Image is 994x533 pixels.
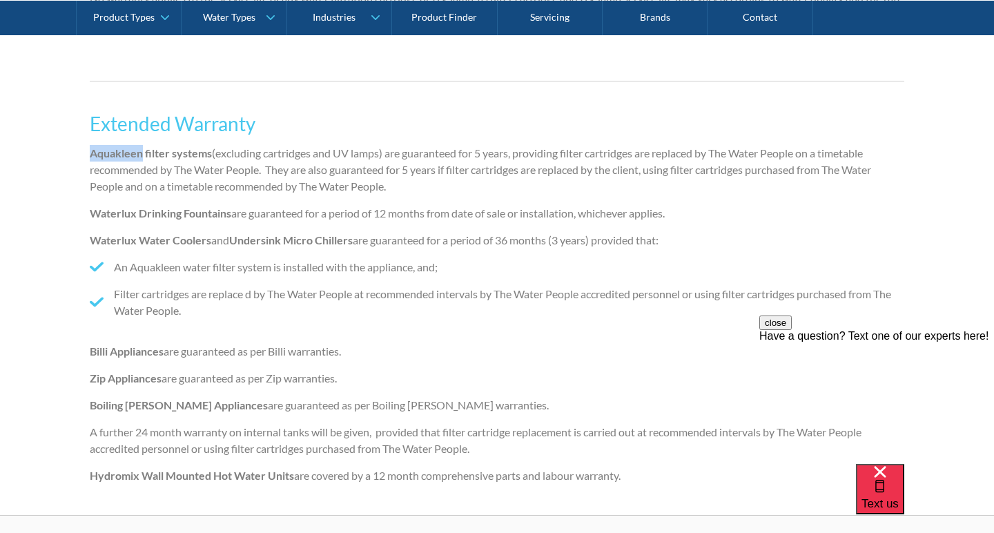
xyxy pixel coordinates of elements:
[90,33,904,50] p: ‍
[90,345,164,358] strong: Billi Appliances
[313,11,355,23] div: Industries
[90,397,904,414] p: are guaranteed as per Boiling [PERSON_NAME] warranties.
[90,232,904,249] p: and are guaranteed for a period of 36 months (3 years) provided that:
[90,205,904,222] p: are guaranteed for a period of 12 months from date of sale or installation, whichever applies.
[759,316,994,481] iframe: podium webchat widget prompt
[90,467,904,484] p: are covered by a 12 month comprehensive parts and labour warranty.
[90,259,904,275] li: An Aquakleen water filter system is installed with the appliance, and;
[90,145,904,195] p: (excluding cartridges and UV lamps) are guaranteed for 5 years, providing filter cartridges are r...
[90,398,268,411] strong: Boiling [PERSON_NAME] Appliances
[90,469,294,482] strong: Hydromix Wall Mounted Hot Water Units
[90,233,211,246] strong: Waterlux Water Coolers
[203,11,255,23] div: Water Types
[90,343,904,360] p: are guaranteed as per Billi warranties.
[90,146,212,159] strong: Aquakleen filter systems
[90,371,162,385] strong: Zip Appliances
[90,424,904,457] p: A further 24 month warranty on internal tanks will be given, provided that filter cartridge repla...
[90,286,904,319] li: Filter cartridges are replace d by The Water People at recommended intervals by The Water People ...
[856,464,994,533] iframe: podium webchat widget bubble
[90,206,231,220] strong: Waterlux Drinking Fountains
[229,233,353,246] strong: Undersink Micro Chillers
[90,370,904,387] p: are guaranteed as per Zip warranties.
[93,11,155,23] div: Product Types
[90,109,904,138] h3: Extended Warranty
